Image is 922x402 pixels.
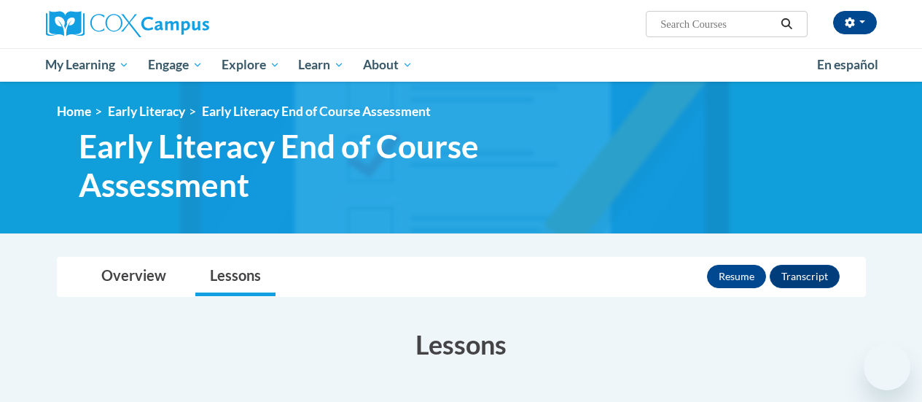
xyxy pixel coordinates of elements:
[770,265,840,288] button: Transcript
[36,48,139,82] a: My Learning
[45,56,129,74] span: My Learning
[833,11,877,34] button: Account Settings
[46,11,209,37] img: Cox Campus
[808,50,888,80] a: En español
[35,48,888,82] div: Main menu
[148,56,203,74] span: Engage
[817,57,878,72] span: En español
[212,48,289,82] a: Explore
[363,56,413,74] span: About
[864,344,910,390] iframe: Button to launch messaging window
[138,48,212,82] a: Engage
[108,104,185,119] a: Early Literacy
[353,48,422,82] a: About
[87,258,181,296] a: Overview
[57,326,866,363] h3: Lessons
[46,11,308,37] a: Cox Campus
[298,56,344,74] span: Learn
[202,104,431,119] span: Early Literacy End of Course Assessment
[195,258,276,296] a: Lessons
[659,15,776,33] input: Search Courses
[57,104,91,119] a: Home
[707,265,766,288] button: Resume
[776,15,797,33] button: Search
[222,56,280,74] span: Explore
[289,48,353,82] a: Learn
[79,127,582,204] span: Early Literacy End of Course Assessment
